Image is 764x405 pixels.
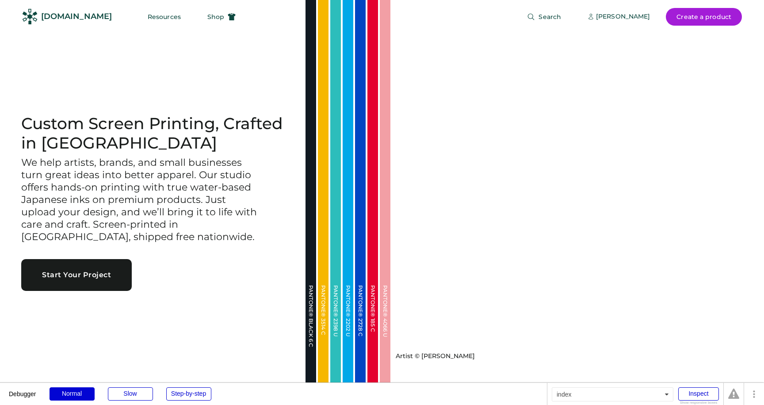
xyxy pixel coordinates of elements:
[539,14,561,20] span: Search
[678,401,719,405] div: Show responsive boxes
[382,285,388,374] div: PANTONE® 4066 U
[516,8,572,26] button: Search
[552,387,673,401] div: index
[22,9,38,24] img: Rendered Logo - Screens
[392,348,475,361] a: Artist © [PERSON_NAME]
[41,11,112,22] div: [DOMAIN_NAME]
[9,383,36,397] div: Debugger
[197,8,246,26] button: Shop
[333,285,338,374] div: PANTONE® 2398 U
[21,259,132,291] button: Start Your Project
[50,387,95,401] div: Normal
[137,8,191,26] button: Resources
[358,285,363,374] div: PANTONE® 2728 C
[21,157,260,243] h3: We help artists, brands, and small businesses turn great ideas into better apparel. Our studio of...
[396,352,475,361] div: Artist © [PERSON_NAME]
[21,114,284,153] h1: Custom Screen Printing, Crafted in [GEOGRAPHIC_DATA]
[370,285,375,374] div: PANTONE® 185 C
[308,285,313,374] div: PANTONE® BLACK 6 C
[166,387,211,401] div: Step-by-step
[207,14,224,20] span: Shop
[666,8,742,26] button: Create a product
[678,387,719,401] div: Inspect
[596,12,650,21] div: [PERSON_NAME]
[345,285,351,374] div: PANTONE® 2202 U
[321,285,326,374] div: PANTONE® 3514 C
[108,387,153,401] div: Slow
